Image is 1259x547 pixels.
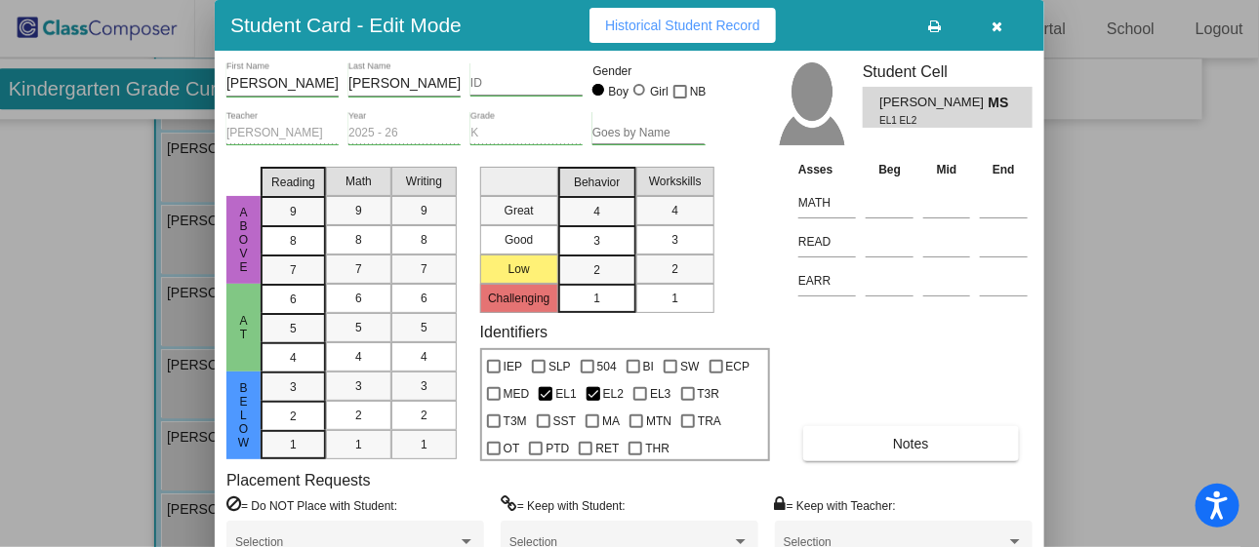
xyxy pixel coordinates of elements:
[421,290,427,307] span: 6
[793,159,861,180] th: Asses
[271,174,315,191] span: Reading
[355,436,362,453] span: 1
[421,407,427,424] span: 2
[355,260,362,278] span: 7
[226,495,397,515] label: = Do NOT Place with Student:
[355,407,362,424] span: 2
[355,202,362,219] span: 9
[290,291,297,308] span: 6
[592,62,705,80] mat-label: Gender
[726,355,751,378] span: ECP
[355,348,362,366] span: 4
[480,323,548,341] label: Identifiers
[646,410,671,433] span: MTN
[879,113,974,128] span: EL1 EL2
[226,127,339,140] input: teacher
[603,382,624,406] span: EL2
[235,314,253,341] span: At
[555,382,576,406] span: EL1
[355,290,362,307] span: 6
[548,355,571,378] span: SLP
[650,382,670,406] span: EL3
[593,261,600,279] span: 2
[593,232,600,250] span: 3
[230,13,462,37] h3: Student Card - Edit Mode
[893,436,929,451] span: Notes
[504,355,522,378] span: IEP
[605,18,760,33] span: Historical Student Record
[504,410,527,433] span: T3M
[918,159,975,180] th: Mid
[671,202,678,219] span: 4
[775,495,896,515] label: = Keep with Teacher:
[690,80,707,103] span: NB
[592,127,705,140] input: goes by name
[680,355,699,378] span: SW
[671,231,678,249] span: 3
[595,437,619,460] span: RET
[698,410,721,433] span: TRA
[975,159,1033,180] th: End
[798,227,856,256] input: assessment
[546,437,569,460] span: PTD
[470,127,583,140] input: grade
[504,437,520,460] span: OT
[421,348,427,366] span: 4
[649,83,669,100] div: Girl
[504,382,530,406] span: MED
[602,410,620,433] span: MA
[355,319,362,336] span: 5
[798,188,856,217] input: assessment
[290,203,297,220] span: 9
[501,495,626,515] label: = Keep with Student:
[290,232,297,250] span: 8
[348,127,461,140] input: year
[290,261,297,279] span: 7
[226,471,371,489] label: Placement Requests
[355,377,362,395] span: 3
[798,266,856,295] input: assessment
[574,174,620,191] span: Behavior
[421,319,427,336] span: 5
[345,173,372,190] span: Math
[421,436,427,453] span: 1
[597,355,617,378] span: 504
[421,260,427,278] span: 7
[861,159,918,180] th: Beg
[421,202,427,219] span: 9
[608,83,629,100] div: Boy
[671,290,678,307] span: 1
[671,260,678,278] span: 2
[643,355,654,378] span: BI
[235,206,253,274] span: Above
[290,408,297,425] span: 2
[803,426,1018,461] button: Notes
[290,378,297,396] span: 3
[698,382,720,406] span: T3R
[649,173,702,190] span: Workskills
[989,93,1016,113] span: MS
[593,290,600,307] span: 1
[593,203,600,220] span: 4
[290,349,297,367] span: 4
[421,377,427,395] span: 3
[235,381,253,449] span: Below
[355,231,362,249] span: 8
[879,93,988,113] span: [PERSON_NAME]
[290,320,297,337] span: 5
[553,410,576,433] span: SST
[645,437,670,460] span: THR
[406,173,442,190] span: Writing
[290,436,297,453] span: 1
[421,231,427,249] span: 8
[863,62,1033,81] h3: Student Cell
[589,8,776,43] button: Historical Student Record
